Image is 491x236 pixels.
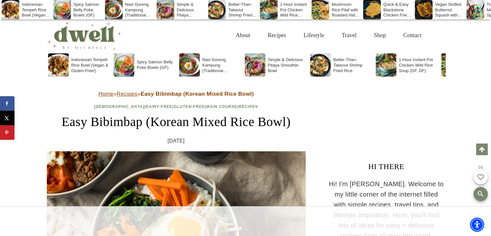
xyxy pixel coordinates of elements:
a: Scroll to top [476,144,488,155]
h1: Easy Bibimbap (Korean Mixed Rice Bowl) [47,112,306,132]
h3: HI THERE [328,161,445,172]
a: Recipes [259,25,295,46]
span: | | | | [94,104,258,109]
div: Accessibility Menu [470,218,484,232]
time: [DATE] [168,137,185,145]
a: Contact [395,25,430,46]
a: [DEMOGRAPHIC_DATA] [94,104,145,109]
a: Dairy-Free [146,104,172,109]
a: Shop [365,25,394,46]
img: DWELL by michelle [47,20,121,50]
span: » » [98,91,254,97]
a: About [227,25,259,46]
a: Gluten-Free [174,104,205,109]
iframe: Advertisement [128,207,363,236]
strong: Easy Bibimbap (Korean Mixed Rice Bowl) [141,91,254,97]
a: Home [98,91,114,97]
nav: Primary Navigation [227,25,430,46]
a: Main Course [206,104,237,109]
a: Recipes [239,104,258,109]
a: Recipes [117,91,138,97]
a: Travel [333,25,365,46]
a: Lifestyle [295,25,333,46]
